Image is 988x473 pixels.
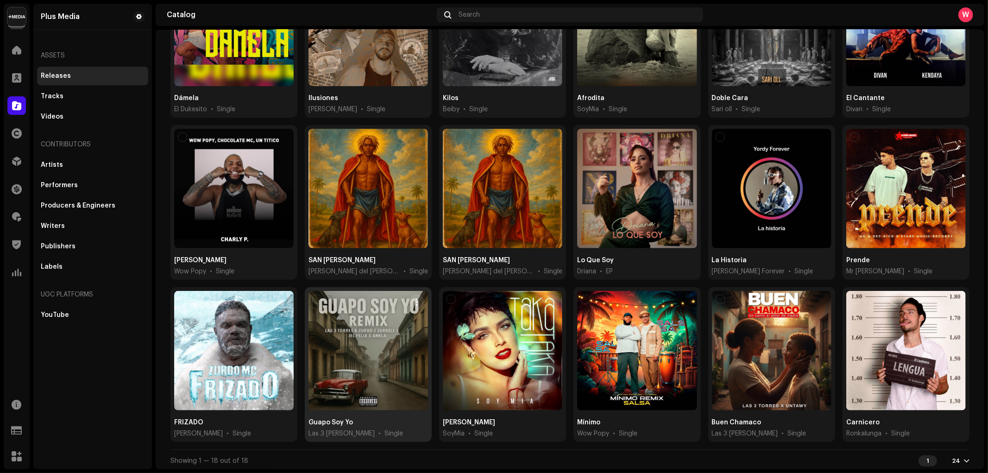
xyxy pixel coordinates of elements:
[846,256,870,265] div: Prende
[788,429,806,438] div: Single
[866,105,868,114] span: •
[37,237,148,256] re-m-nav-item: Publishers
[37,306,148,324] re-m-nav-item: YouTube
[37,217,148,235] re-m-nav-item: Writers
[577,105,599,114] span: SoyMia
[216,267,234,276] div: Single
[378,429,381,438] span: •
[41,263,63,271] div: Labels
[846,105,862,114] span: Divan
[846,94,885,103] div: El Cantante
[736,105,738,114] span: •
[891,429,910,438] div: Single
[782,429,784,438] span: •
[577,94,604,103] div: Afrodita
[308,267,400,276] span: Joao del Monte
[211,105,213,114] span: •
[577,256,614,265] div: Lo Que Soy
[538,267,540,276] span: •
[577,429,609,438] span: Wow Popy
[443,105,459,114] span: Beiby
[384,429,403,438] div: Single
[37,107,148,126] re-m-nav-item: Videos
[908,267,910,276] span: •
[609,105,627,114] div: Single
[795,267,813,276] div: Single
[872,105,891,114] div: Single
[41,182,78,189] div: Performers
[37,284,148,306] re-a-nav-header: UGC Platforms
[41,13,80,20] div: Plus Media
[308,94,338,103] div: Ilusiones
[170,458,248,464] span: Showing 1 — 18 out of 18
[41,113,63,120] div: Videos
[41,202,115,209] div: Producers & Engineers
[600,267,602,276] span: •
[210,267,212,276] span: •
[308,429,375,438] span: Las 3 Torres
[37,258,148,276] re-m-nav-item: Labels
[37,133,148,156] re-a-nav-header: Contributors
[577,418,600,427] div: Mínimo
[174,429,223,438] span: Zurdo Mc
[217,105,235,114] div: Single
[613,429,615,438] span: •
[443,94,459,103] div: Kilos
[174,94,199,103] div: Dámela
[846,267,904,276] span: Mr Adonis
[409,267,428,276] div: Single
[606,267,613,276] div: EP
[846,429,881,438] span: Ronkalunga
[37,156,148,174] re-m-nav-item: Artists
[41,161,63,169] div: Artists
[443,418,495,427] div: Taka Taka
[37,87,148,106] re-m-nav-item: Tracks
[37,44,148,67] re-a-nav-header: Assets
[544,267,562,276] div: Single
[37,67,148,85] re-m-nav-item: Releases
[403,267,406,276] span: •
[308,418,353,427] div: Guapo Soy Yo
[474,429,493,438] div: Single
[463,105,466,114] span: •
[846,418,880,427] div: Carnicero
[308,105,357,114] span: Ale Ruz
[712,105,732,114] span: Sari oll
[174,105,207,114] span: El Dukesito
[712,94,749,103] div: Doble Cara
[7,7,26,26] img: d0ab9f93-6901-4547-93e9-494644ae73ba
[712,267,785,276] span: Yordy Forever
[174,418,203,427] div: FRIZADO
[577,267,596,276] span: Driana
[469,105,488,114] div: Single
[952,457,960,465] div: 24
[712,429,778,438] span: Las 3 Torres
[41,311,69,319] div: YouTube
[233,429,251,438] div: Single
[958,7,973,22] div: W
[885,429,887,438] span: •
[459,11,480,19] span: Search
[367,105,385,114] div: Single
[789,267,791,276] span: •
[712,256,747,265] div: La Historia
[919,455,937,467] div: 1
[41,72,71,80] div: Releases
[37,176,148,195] re-m-nav-item: Performers
[443,267,534,276] span: Joao del Monte
[361,105,363,114] span: •
[41,93,63,100] div: Tracks
[227,429,229,438] span: •
[742,105,761,114] div: Single
[619,429,637,438] div: Single
[41,243,76,250] div: Publishers
[443,429,465,438] span: SoyMia
[712,418,761,427] div: Buen Chamaco
[603,105,605,114] span: •
[41,222,65,230] div: Writers
[37,196,148,215] re-m-nav-item: Producers & Engineers
[443,256,510,265] div: SAN LÁZARO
